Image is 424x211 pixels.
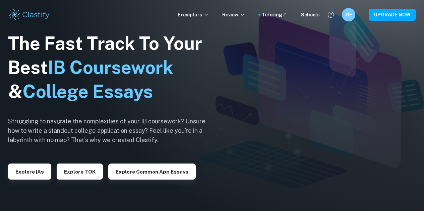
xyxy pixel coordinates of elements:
[22,81,153,102] span: College Essays
[325,9,337,20] button: Help and Feedback
[8,164,51,180] button: Explore IAs
[345,11,353,18] h6: GE
[108,164,196,180] button: Explore Common App essays
[48,57,173,78] span: IB Coursework
[57,168,103,175] a: Explore TOK
[108,168,196,175] a: Explore Common App essays
[8,8,51,21] img: Clastify logo
[178,11,209,18] p: Exemplars
[369,9,416,21] button: UPGRADE NOW
[57,164,103,180] button: Explore TOK
[342,8,355,21] button: GE
[262,11,288,18] a: Tutoring
[8,168,51,175] a: Explore IAs
[8,31,216,104] h1: The Fast Track To Your Best &
[301,11,320,18] a: Schools
[8,117,216,145] h6: Struggling to navigate the complexities of your IB coursework? Unsure how to write a standout col...
[222,11,245,18] p: Review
